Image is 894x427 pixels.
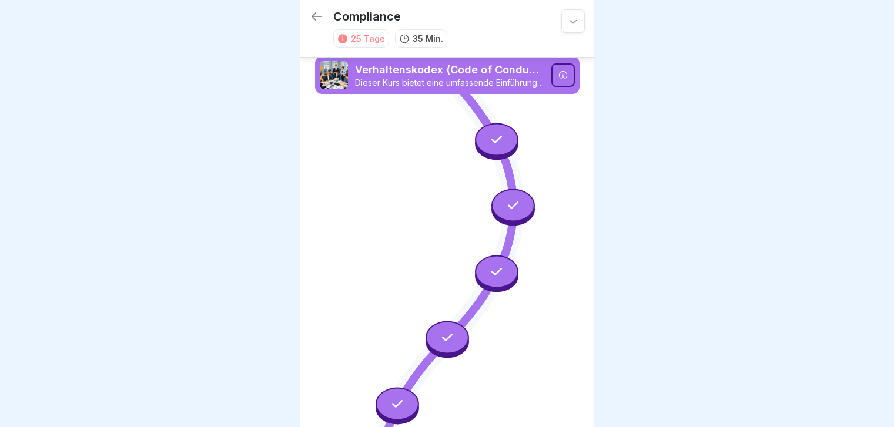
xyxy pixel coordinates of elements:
p: Dieser Kurs bietet eine umfassende Einführung in den Verhaltenskodex der Menü 2000 Catering Röttg... [355,78,544,88]
p: Compliance [333,9,401,23]
img: hh3kvobgi93e94d22i1c6810.png [320,61,348,89]
p: Verhaltenskodex (Code of Conduct) Menü 2000 [355,62,544,78]
div: 25 Tage [351,32,385,45]
p: 35 Min. [413,32,443,45]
